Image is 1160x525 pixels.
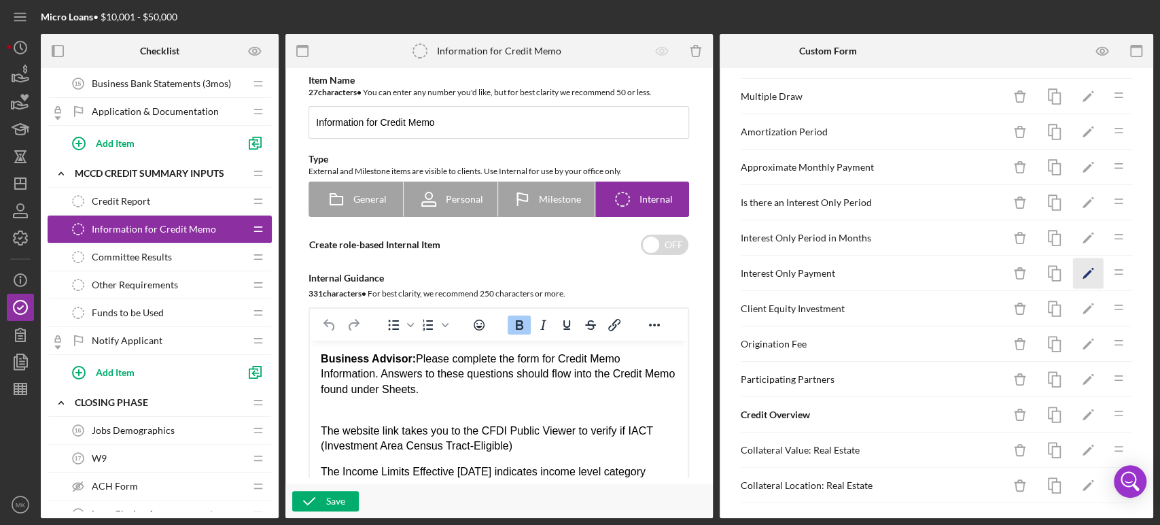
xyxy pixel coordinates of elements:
[92,78,231,89] span: Business Bank Statements (3mos)
[741,303,1004,314] div: Client Equity Investment
[741,445,1004,456] div: Collateral Value: Real Estate
[75,80,82,87] tspan: 15
[342,316,365,335] button: Redo
[741,91,1004,102] div: Multiple Draw
[539,194,581,205] span: Milestone
[309,165,689,178] div: External and Milestone items are visible to clients. Use Internal for use by your office only.
[92,196,150,207] span: Credit Report
[309,87,362,97] b: 27 character s •
[353,194,387,205] span: General
[92,425,175,436] span: Jobs Demographics
[75,511,82,518] tspan: 18
[643,316,666,335] button: Reveal or hide additional toolbar items
[531,316,555,335] button: Italic
[92,307,164,318] span: Funds to be Used
[92,453,107,464] span: W9
[741,233,1004,243] div: Interest Only Period in Months
[61,129,238,156] button: Add Item
[75,427,82,434] tspan: 16
[741,197,1004,208] div: Is there an Interest Only Period
[603,316,626,335] button: Insert/edit link
[741,268,1004,279] div: Interest Only Payment
[508,316,531,335] button: Bold
[92,106,219,117] span: Application & Documentation
[741,409,810,420] b: Credit Overview
[318,316,341,335] button: Undo
[92,509,213,520] span: Loan Closing Announcement
[741,480,1004,491] div: Collateral Location: Real Estate
[310,341,688,493] iframe: Rich Text Area
[140,46,179,56] b: Checklist
[41,11,93,22] b: Micro Loans
[75,168,245,179] div: MCCD Credit Summary Inputs
[741,339,1004,350] div: Origination Fee
[437,46,561,56] div: Information for Credit Memo
[92,252,172,262] span: Committee Results
[309,273,689,284] div: Internal Guidance
[292,491,359,511] button: Save
[446,194,483,205] span: Personal
[799,46,857,56] b: Custom Form
[468,316,491,335] button: Emojis
[555,316,578,335] button: Underline
[326,491,345,511] div: Save
[382,316,416,335] div: Bullet list
[96,130,135,156] div: Add Item
[92,335,162,346] span: Notify Applicant
[309,86,689,99] div: You can enter any number you'd like, but for best clarity we recommend 50 or less.
[16,501,26,509] text: MK
[92,481,138,492] span: ACH Form
[75,397,245,408] div: Closing Phase
[309,154,689,165] div: Type
[417,316,451,335] div: Numbered list
[61,358,238,386] button: Add Item
[309,287,689,301] div: For best clarity, we recommend 250 characters or more.
[1114,465,1146,498] div: Open Intercom Messenger
[75,455,82,462] tspan: 17
[741,162,1004,173] div: Approximate Monthly Payment
[639,194,673,205] span: Internal
[741,126,1004,137] div: Amortization Period
[741,374,1004,385] div: Participating Partners
[309,75,689,86] div: Item Name
[579,316,602,335] button: Strikethrough
[240,36,270,67] button: Preview as
[309,288,366,299] b: 331 character s •
[309,239,440,250] label: Create role-based Internal Item
[7,491,34,518] button: MK
[92,224,216,235] span: Information for Credit Memo
[41,12,177,22] div: • $10,001 - $50,000
[92,280,178,290] span: Other Requirements
[96,359,135,385] div: Add Item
